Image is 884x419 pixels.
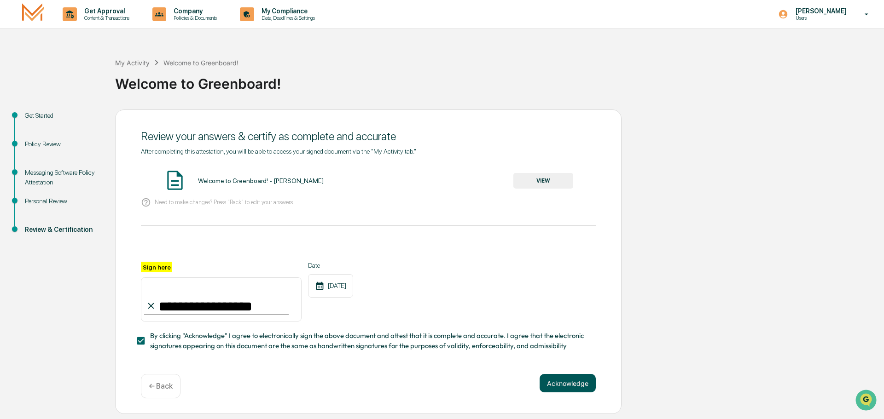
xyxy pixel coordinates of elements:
[163,169,186,192] img: Document Icon
[513,173,573,189] button: VIEW
[31,70,151,80] div: Start new chat
[76,116,114,125] span: Attestations
[65,155,111,163] a: Powered byPylon
[157,73,168,84] button: Start new chat
[31,80,116,87] div: We're available if you need us!
[18,133,58,143] span: Data Lookup
[115,59,150,67] div: My Activity
[9,70,26,87] img: 1746055101610-c473b297-6a78-478c-a979-82029cc54cd1
[9,117,17,124] div: 🖐️
[166,15,221,21] p: Policies & Documents
[788,15,851,21] p: Users
[155,199,293,206] p: Need to make changes? Press "Back" to edit your answers
[254,7,320,15] p: My Compliance
[308,274,353,298] div: [DATE]
[540,374,596,392] button: Acknowledge
[25,111,100,121] div: Get Started
[788,7,851,15] p: [PERSON_NAME]
[77,15,134,21] p: Content & Transactions
[150,331,588,351] span: By clicking "Acknowledge" I agree to electronically sign the above document and attest that it is...
[25,168,100,187] div: Messaging Software Policy Attestation
[308,262,353,269] label: Date
[22,3,44,25] img: logo
[25,139,100,149] div: Policy Review
[141,130,596,143] div: Review your answers & certify as complete and accurate
[855,389,879,413] iframe: Open customer support
[6,130,62,146] a: 🔎Data Lookup
[92,156,111,163] span: Pylon
[9,134,17,142] div: 🔎
[25,196,100,206] div: Personal Review
[198,177,324,184] div: Welcome to Greenboard! - [PERSON_NAME]
[6,112,63,129] a: 🖐️Preclearance
[77,7,134,15] p: Get Approval
[149,382,173,390] p: ← Back
[141,262,172,272] label: Sign here
[63,112,118,129] a: 🗄️Attestations
[9,19,168,34] p: How can we help?
[67,117,74,124] div: 🗄️
[166,7,221,15] p: Company
[25,225,100,235] div: Review & Certification
[163,59,238,67] div: Welcome to Greenboard!
[18,116,59,125] span: Preclearance
[254,15,320,21] p: Data, Deadlines & Settings
[141,148,416,155] span: After completing this attestation, you will be able to access your signed document via the "My Ac...
[115,68,879,92] div: Welcome to Greenboard!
